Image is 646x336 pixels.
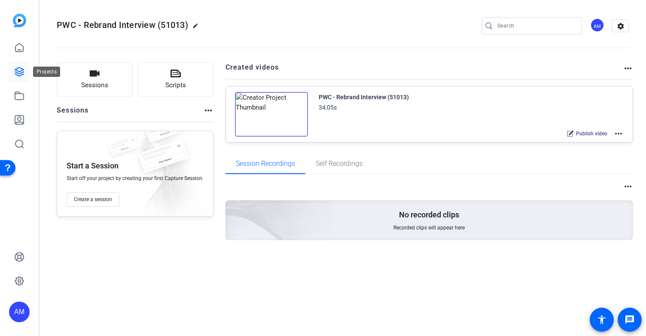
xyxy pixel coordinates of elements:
ngx-avatar: Abe Menendez [590,18,605,33]
span: Start off your project by creating your first Capture Session. [67,175,204,182]
mat-icon: more_horiz [623,63,633,73]
span: Recorded clips will appear here [393,224,465,231]
div: 34:05s [319,102,337,113]
img: fake-session.png [140,118,187,150]
img: fake-session.png [104,136,143,162]
h2: Sessions [57,105,89,122]
mat-icon: more_horiz [623,181,633,192]
mat-icon: message [625,315,635,325]
mat-icon: more_horiz [203,105,213,116]
button: Sessions [57,62,133,97]
div: AM [590,18,604,32]
span: Sessions [81,80,108,90]
mat-icon: accessibility [597,315,607,325]
mat-icon: settings [612,20,629,33]
button: Scripts [138,62,214,97]
span: Session Recordings [236,160,295,167]
img: Creator Project Thumbnail [235,92,308,137]
h2: Created videos [225,62,623,79]
input: Search [497,21,575,31]
img: embarkstudio-empty-session.png [129,116,334,302]
p: Start a Session [67,161,119,171]
div: PWC - Rebrand Interview (51013) [319,92,409,102]
span: Create a session [74,196,112,203]
mat-icon: more_horiz [613,128,624,139]
span: Publish video [576,130,607,137]
mat-icon: edit [192,23,203,33]
img: fake-session.png [131,140,195,182]
div: AM [9,302,30,322]
img: blue-gradient.svg [13,14,26,27]
button: Create a session [67,192,119,207]
div: Projects [33,67,60,77]
span: PWC - Rebrand Interview (51013) [57,20,188,30]
span: Self Recordings [316,160,363,167]
span: Scripts [165,80,186,90]
p: No recorded clips [399,210,459,220]
img: embarkstudio-empty-session.png [125,128,209,220]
